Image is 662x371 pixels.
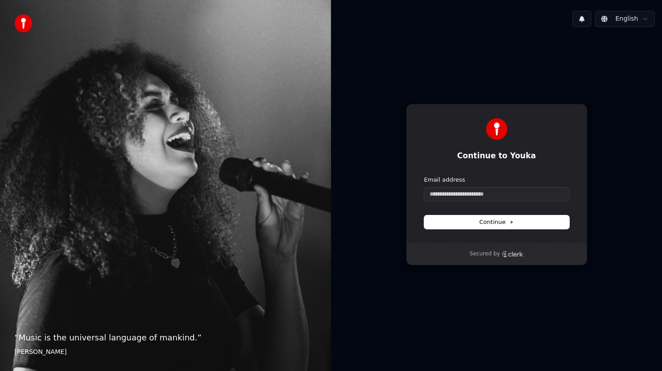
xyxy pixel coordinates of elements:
img: Youka [486,118,508,140]
p: Secured by [470,250,500,258]
img: youka [14,14,32,32]
span: Continue [479,218,513,226]
button: Continue [424,215,569,229]
footer: [PERSON_NAME] [14,348,317,357]
label: Email address [424,176,465,184]
p: “ Music is the universal language of mankind. ” [14,331,317,344]
a: Clerk logo [502,251,523,257]
h1: Continue to Youka [424,151,569,161]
